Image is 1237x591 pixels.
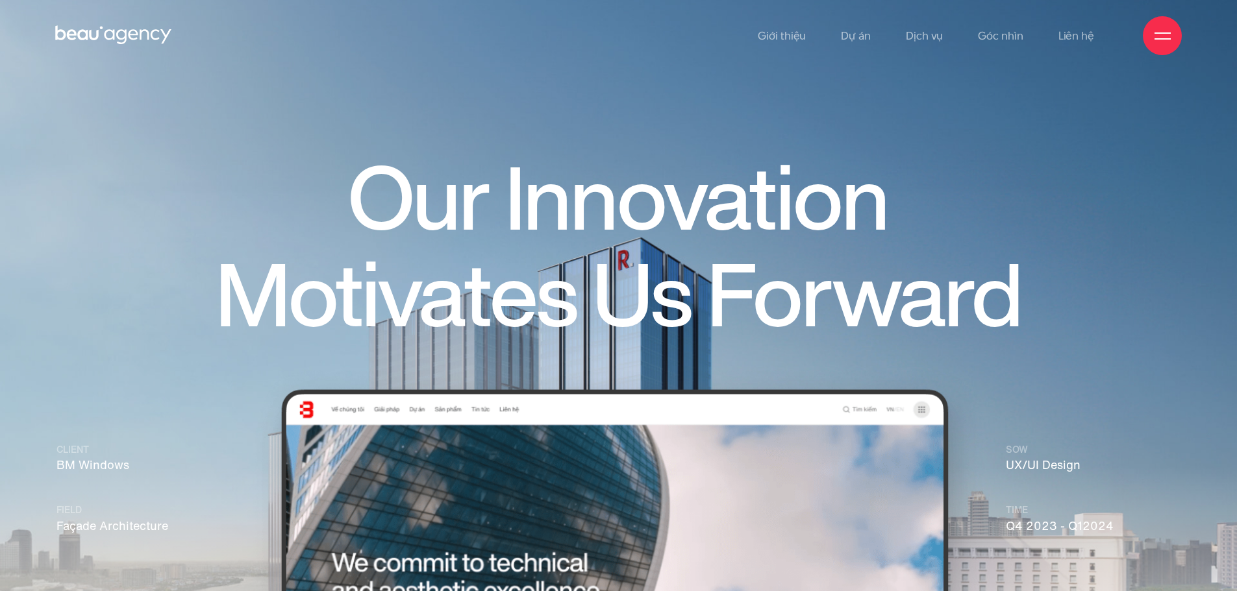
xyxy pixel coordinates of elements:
p: UX/UI Design [1006,443,1180,475]
small: Client [56,443,231,457]
small: SOW [1006,443,1180,457]
small: Field [56,503,231,518]
p: Q4 2023 - Q1 2024 [1006,503,1180,535]
small: Time [1006,503,1180,518]
h1: Our Innovation Motivates Us Forward [151,151,1085,344]
p: Façade Architecture [56,503,231,535]
p: BM Windows [56,443,231,475]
